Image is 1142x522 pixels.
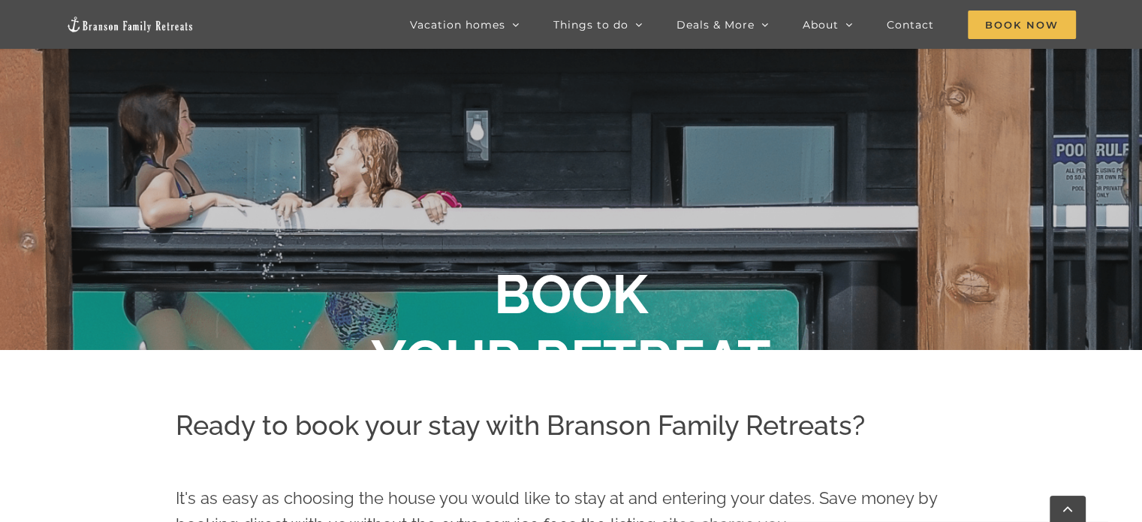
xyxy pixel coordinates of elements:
span: Deals & More [676,20,755,30]
b: BOOK YOUR RETREAT [371,263,771,391]
span: Contact [887,20,934,30]
span: Book Now [968,11,1076,39]
span: About [803,20,839,30]
img: Branson Family Retreats Logo [66,16,194,33]
span: Vacation homes [410,20,505,30]
h2: Ready to book your stay with Branson Family Retreats? [176,406,966,444]
span: Things to do [553,20,628,30]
